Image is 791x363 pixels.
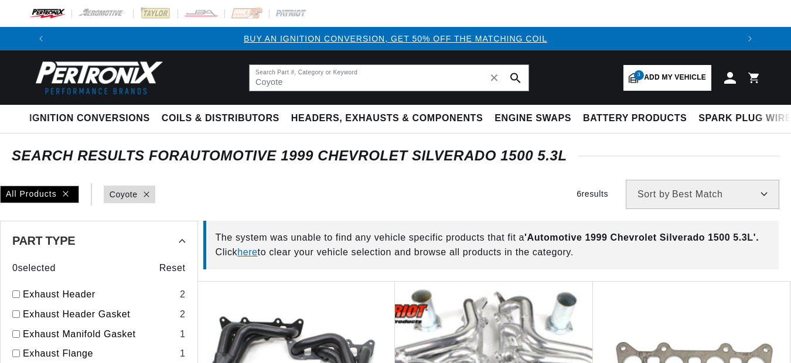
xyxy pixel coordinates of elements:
summary: Engine Swaps [489,105,577,132]
div: Announcement [53,32,738,45]
a: BUY AN IGNITION CONVERSION, GET 50% OFF THE MATCHING COIL [244,34,547,43]
span: Ignition Conversions [29,112,150,125]
a: 3Add my vehicle [623,65,711,91]
summary: Battery Products [577,105,693,132]
summary: Ignition Conversions [29,105,156,132]
a: Exhaust Manifold Gasket [23,327,175,342]
div: The system was unable to find any vehicle specific products that fit a Click to clear your vehicl... [203,221,779,269]
summary: Headers, Exhausts & Components [285,105,489,132]
span: Coils & Distributors [162,112,279,125]
a: here [237,247,257,257]
img: Pertronix [29,57,164,98]
div: 2 [180,287,186,302]
a: Exhaust Header [23,287,175,302]
button: Translation missing: en.sections.announcements.next_announcement [738,27,762,50]
select: Sort by [626,180,779,209]
div: 1 [180,327,186,342]
span: 6 results [577,189,608,198]
span: Sort by [637,190,670,199]
a: Exhaust Header Gasket [23,307,175,322]
span: Headers, Exhausts & Components [291,112,483,125]
span: Add my vehicle [644,72,706,83]
span: Reset [159,261,186,276]
div: 2 [180,307,186,322]
span: Battery Products [583,112,687,125]
span: 3 [634,70,644,80]
span: ' Automotive 1999 Chevrolet Silverado 1500 5.3L '. [524,232,759,242]
span: Engine Swaps [495,112,571,125]
a: Exhaust Flange [23,346,175,361]
button: search button [503,65,529,91]
div: 1 of 3 [53,32,738,45]
a: Coyote [110,188,138,201]
span: 0 selected [12,261,56,276]
summary: Coils & Distributors [156,105,285,132]
input: Search Part #, Category or Keyword [250,65,529,91]
div: SEARCH RESULTS FOR Automotive 1999 Chevrolet Silverado 1500 5.3L [12,150,779,162]
button: Translation missing: en.sections.announcements.previous_announcement [29,27,53,50]
span: Part Type [12,235,75,246]
div: 1 [180,346,186,361]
